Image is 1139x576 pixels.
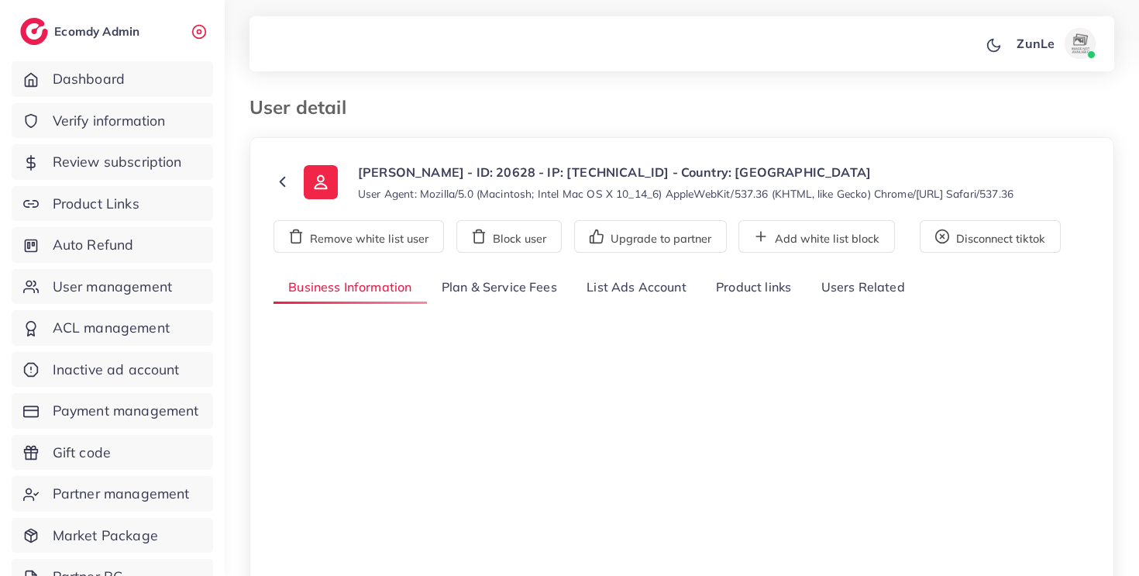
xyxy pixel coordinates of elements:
[12,144,213,180] a: Review subscription
[1065,28,1096,59] img: avatar
[20,18,48,45] img: logo
[12,476,213,512] a: Partner management
[53,194,139,214] span: Product Links
[20,18,143,45] a: logoEcomdy Admin
[53,443,111,463] span: Gift code
[12,518,213,554] a: Market Package
[12,310,213,346] a: ACL management
[274,271,427,305] a: Business Information
[53,277,172,297] span: User management
[12,435,213,471] a: Gift code
[304,165,338,199] img: ic-user-info.36bf1079.svg
[249,96,359,119] h3: User detail
[427,271,572,305] a: Plan & Service Fees
[12,269,213,305] a: User management
[53,235,134,255] span: Auto Refund
[53,360,180,380] span: Inactive ad account
[358,163,1013,181] p: [PERSON_NAME] - ID: 20628 - IP: [TECHNICAL_ID] - Country: [GEOGRAPHIC_DATA]
[53,484,190,504] span: Partner management
[274,220,444,253] button: Remove white list user
[456,220,562,253] button: Block user
[12,103,213,139] a: Verify information
[572,271,701,305] a: List Ads Account
[574,220,727,253] button: Upgrade to partner
[358,186,1013,202] small: User Agent: Mozilla/5.0 (Macintosh; Intel Mac OS X 10_14_6) AppleWebKit/537.36 (KHTML, like Gecko...
[53,401,199,421] span: Payment management
[53,318,170,338] span: ACL management
[1008,28,1102,59] a: ZunLeavatar
[12,227,213,263] a: Auto Refund
[54,24,143,39] h2: Ecomdy Admin
[12,393,213,429] a: Payment management
[701,271,806,305] a: Product links
[53,526,158,546] span: Market Package
[53,152,182,172] span: Review subscription
[1017,34,1055,53] p: ZunLe
[806,271,919,305] a: Users Related
[12,352,213,388] a: Inactive ad account
[53,111,166,131] span: Verify information
[12,61,213,97] a: Dashboard
[12,186,213,222] a: Product Links
[53,69,125,89] span: Dashboard
[738,220,895,253] button: Add white list block
[920,220,1061,253] button: Disconnect tiktok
